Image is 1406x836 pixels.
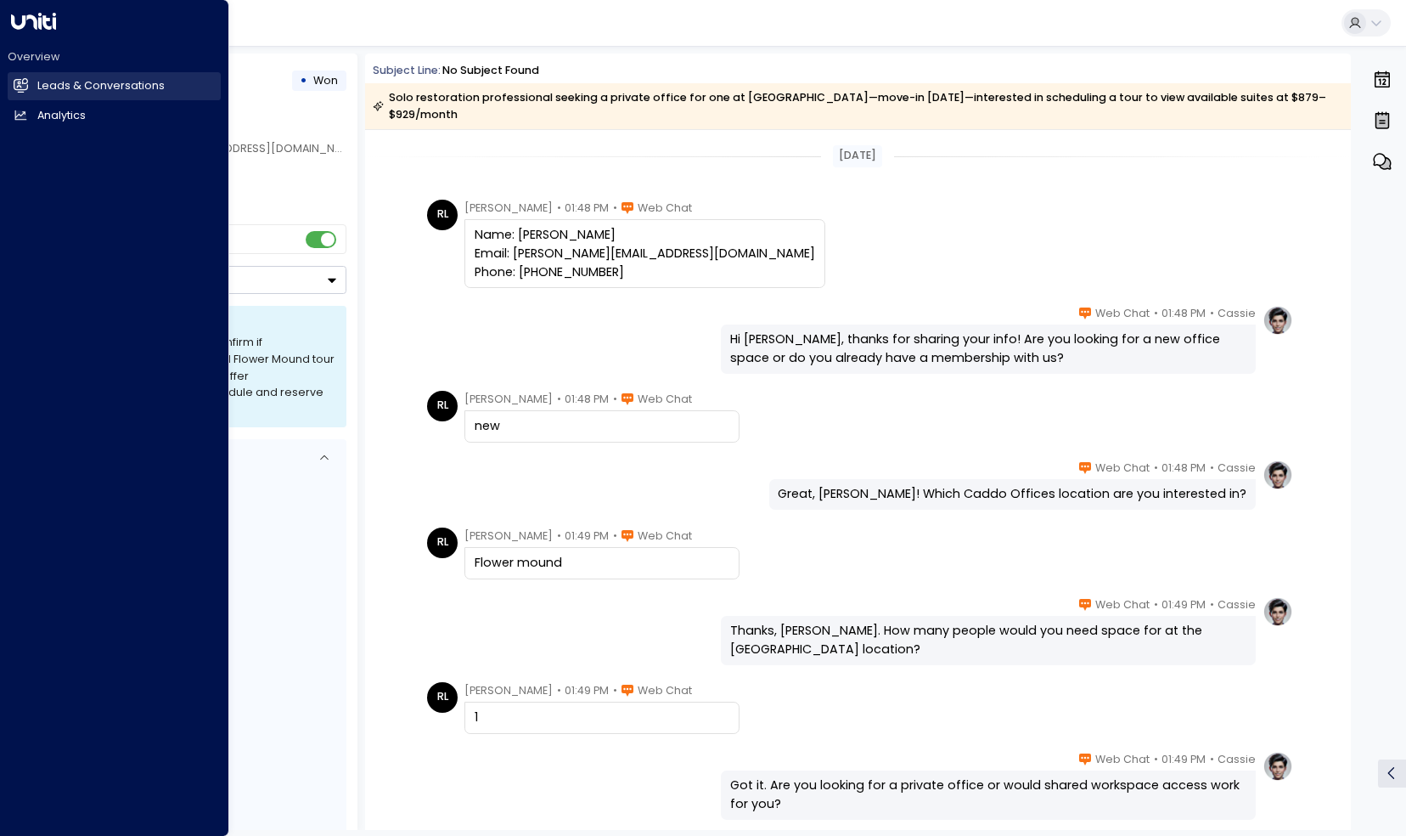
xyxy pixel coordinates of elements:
span: • [613,682,617,699]
span: • [557,391,561,408]
img: profile-logo.png [1263,305,1293,336]
span: Web Chat [1095,305,1150,322]
div: Name: [PERSON_NAME] Email: [PERSON_NAME][EMAIL_ADDRESS][DOMAIN_NAME] Phone: [PHONE_NUMBER] [475,226,815,281]
span: [PERSON_NAME] [464,682,553,699]
div: RL [427,682,458,713]
div: Great, [PERSON_NAME]! Which Caddo Offices location are you interested in? [778,485,1246,504]
img: profile-logo.png [1263,596,1293,627]
div: 1 [475,709,729,727]
div: Solo restoration professional seeking a private office for one at [GEOGRAPHIC_DATA]—move-in [DATE... [373,89,1341,123]
h2: Overview [8,49,221,65]
div: Flower mound [475,554,729,573]
span: Cassie [1218,305,1256,322]
span: Web Chat [638,200,692,217]
span: • [1210,460,1214,477]
span: • [557,682,561,699]
span: • [1210,305,1214,322]
span: • [557,528,561,545]
span: [PERSON_NAME] [464,391,553,408]
span: Web Chat [1095,596,1150,613]
span: 01:49 PM [1161,596,1206,613]
span: • [1210,751,1214,768]
div: new [475,417,729,436]
span: • [613,200,617,217]
span: Web Chat [638,391,692,408]
a: Analytics [8,102,221,130]
span: 01:48 PM [1161,305,1206,322]
span: 01:48 PM [1161,460,1206,477]
span: [PERSON_NAME] [464,200,553,217]
div: Hi [PERSON_NAME], thanks for sharing your info! Are you looking for a new office space or do you ... [730,330,1246,367]
span: • [557,200,561,217]
span: • [613,528,617,545]
span: • [1154,596,1158,613]
span: Cassie [1218,596,1256,613]
span: Subject Line: [373,63,441,77]
span: • [1154,305,1158,322]
span: 01:49 PM [565,528,609,545]
span: • [1154,460,1158,477]
span: 01:49 PM [565,682,609,699]
span: Web Chat [638,682,692,699]
img: profile-logo.png [1263,751,1293,782]
span: 01:49 PM [1161,751,1206,768]
img: profile-logo.png [1263,460,1293,490]
span: Web Chat [638,528,692,545]
span: [PERSON_NAME] [464,528,553,545]
div: RL [427,391,458,421]
span: Cassie [1218,751,1256,768]
span: • [1154,751,1158,768]
a: Leads & Conversations [8,72,221,100]
h2: Analytics [37,108,86,124]
span: Web Chat [1095,751,1150,768]
div: [DATE] [833,145,882,167]
span: Cassie [1218,460,1256,477]
span: • [1210,596,1214,613]
span: 01:48 PM [565,391,609,408]
span: 01:48 PM [565,200,609,217]
div: Got it. Are you looking for a private office or would shared workspace access work for you? [730,777,1246,813]
span: Won [313,73,338,88]
span: • [613,391,617,408]
div: RL [427,528,458,558]
div: No subject found [442,63,539,79]
div: Thanks, [PERSON_NAME]. How many people would you need space for at the [GEOGRAPHIC_DATA] location? [730,622,1246,658]
span: Web Chat [1095,460,1150,477]
div: • [300,67,307,94]
h2: Leads & Conversations [37,78,165,94]
div: RL [427,200,458,230]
